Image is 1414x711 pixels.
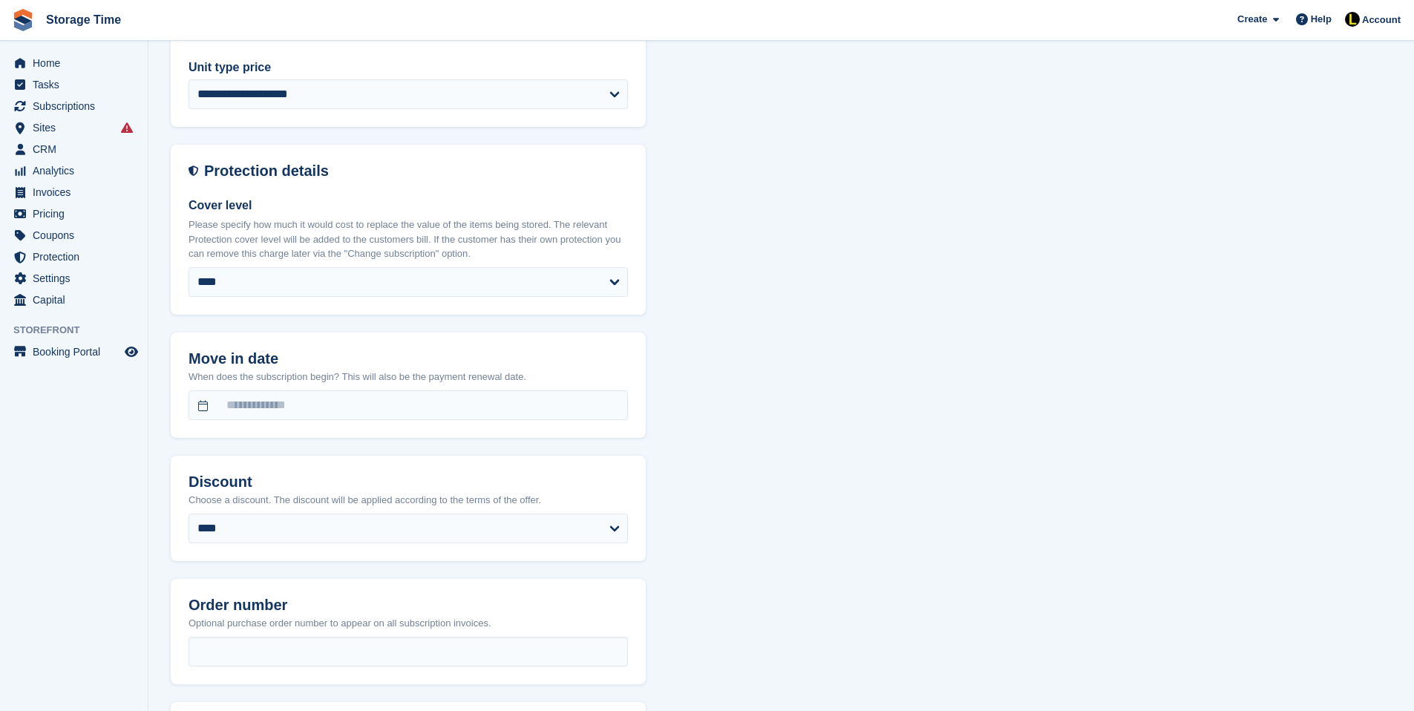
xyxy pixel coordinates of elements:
span: Sites [33,117,122,138]
span: Booking Portal [33,341,122,362]
a: menu [7,289,140,310]
span: Tasks [33,74,122,95]
span: Home [33,53,122,73]
img: stora-icon-8386f47178a22dfd0bd8f6a31ec36ba5ce8667c1dd55bd0f319d3a0aa187defe.svg [12,9,34,31]
span: Coupons [33,225,122,246]
h2: Order number [189,597,628,614]
p: Optional purchase order number to appear on all subscription invoices. [189,616,628,631]
span: Invoices [33,182,122,203]
a: menu [7,268,140,289]
p: Please specify how much it would cost to replace the value of the items being stored. The relevan... [189,217,628,261]
label: Unit type price [189,59,628,76]
a: menu [7,53,140,73]
h2: Protection details [204,163,628,180]
a: menu [7,160,140,181]
p: Choose a discount. The discount will be applied according to the terms of the offer. [189,493,628,508]
span: Account [1362,13,1401,27]
span: Storefront [13,323,148,338]
a: menu [7,117,140,138]
a: menu [7,341,140,362]
img: insurance-details-icon-731ffda60807649b61249b889ba3c5e2b5c27d34e2e1fb37a309f0fde93ff34a.svg [189,163,198,180]
p: When does the subscription begin? This will also be the payment renewal date. [189,370,628,384]
a: menu [7,246,140,267]
span: Settings [33,268,122,289]
h2: Move in date [189,350,628,367]
a: menu [7,96,140,117]
img: Laaibah Sarwar [1345,12,1360,27]
span: CRM [33,139,122,160]
span: Pricing [33,203,122,224]
h2: Discount [189,474,628,491]
span: Subscriptions [33,96,122,117]
span: Help [1311,12,1332,27]
span: Protection [33,246,122,267]
span: Create [1237,12,1267,27]
a: Storage Time [40,7,127,32]
a: menu [7,182,140,203]
span: Capital [33,289,122,310]
a: menu [7,203,140,224]
a: menu [7,74,140,95]
span: Analytics [33,160,122,181]
a: Preview store [122,343,140,361]
a: menu [7,139,140,160]
i: Smart entry sync failures have occurred [121,122,133,134]
label: Cover level [189,197,628,214]
a: menu [7,225,140,246]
